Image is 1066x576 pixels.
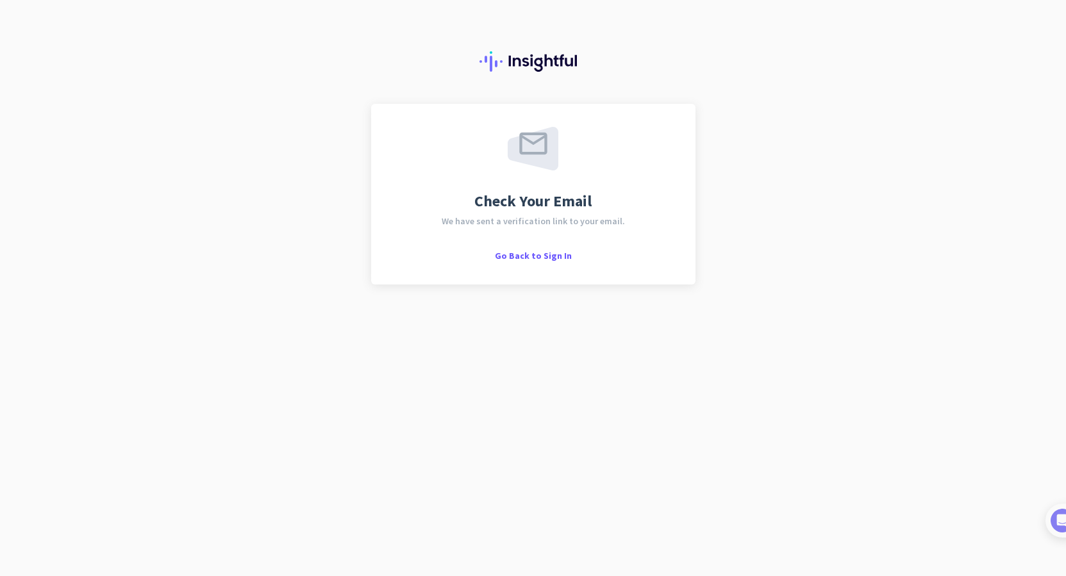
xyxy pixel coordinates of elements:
img: email-sent [508,127,558,170]
span: Check Your Email [474,193,592,209]
img: Insightful [479,51,587,72]
span: Go Back to Sign In [495,250,572,261]
span: We have sent a verification link to your email. [442,217,625,226]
